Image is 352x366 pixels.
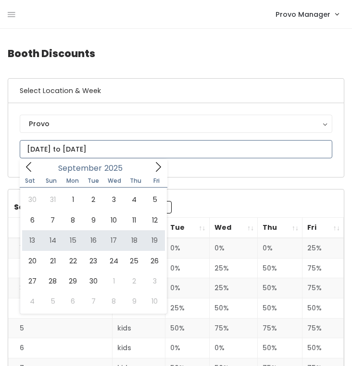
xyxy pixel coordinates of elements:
span: September 11, 2025 [124,210,144,230]
span: September 17, 2025 [104,230,124,250]
span: September 3, 2025 [104,189,124,210]
span: September 29, 2025 [63,271,83,291]
span: September 21, 2025 [42,251,63,271]
span: September 6, 2025 [22,210,42,230]
td: 0% [165,278,209,298]
th: Tue: activate to sort column ascending [165,218,209,238]
td: 75% [302,318,344,338]
td: 1 [8,238,113,258]
span: September 10, 2025 [104,210,124,230]
span: September 13, 2025 [22,230,42,250]
td: 75% [302,278,344,298]
span: October 10, 2025 [144,291,164,311]
span: September 26, 2025 [144,251,164,271]
td: 25% [209,278,258,298]
input: Year [102,162,131,174]
span: September 7, 2025 [42,210,63,230]
td: 50% [258,338,302,358]
h6: Select Location & Week [8,79,344,103]
td: 50% [258,278,302,298]
span: September 19, 2025 [144,230,164,250]
td: 50% [258,258,302,278]
span: Fri [146,178,167,184]
span: Sun [41,178,62,184]
span: September 18, 2025 [124,230,144,250]
span: October 7, 2025 [83,291,103,311]
span: October 5, 2025 [42,291,63,311]
span: September 16, 2025 [83,230,103,250]
span: Sat [20,178,41,184]
td: 50% [165,318,209,338]
th: Thu: activate to sort column ascending [258,218,302,238]
button: Provo [20,115,332,133]
span: September 12, 2025 [144,210,164,230]
span: September 25, 2025 [124,251,144,271]
td: 3 [8,278,113,298]
span: Wed [104,178,125,184]
div: Provo [29,118,323,129]
span: September 22, 2025 [63,251,83,271]
span: August 30, 2025 [22,189,42,210]
td: 0% [258,238,302,258]
span: October 9, 2025 [124,291,144,311]
td: 50% [258,298,302,319]
span: September 8, 2025 [63,210,83,230]
span: August 31, 2025 [42,189,63,210]
td: 0% [165,238,209,258]
span: September 14, 2025 [42,230,63,250]
input: September 13 - September 19, 2025 [20,140,332,158]
td: kids [113,338,165,358]
td: 5 [8,318,113,338]
td: 4 [8,298,113,319]
td: 50% [209,298,258,319]
span: September 23, 2025 [83,251,103,271]
span: Provo Manager [276,9,330,20]
span: Thu [125,178,146,184]
td: 6 [8,338,113,358]
span: September 27, 2025 [22,271,42,291]
label: Search: [14,201,172,213]
span: September 28, 2025 [42,271,63,291]
td: 25% [165,298,209,319]
td: 0% [209,238,258,258]
td: 50% [302,338,344,358]
span: September 24, 2025 [104,251,124,271]
span: Mon [62,178,83,184]
span: September 1, 2025 [63,189,83,210]
span: October 6, 2025 [63,291,83,311]
span: September 2, 2025 [83,189,103,210]
span: October 2, 2025 [124,271,144,291]
a: Provo Manager [266,4,348,24]
span: September 30, 2025 [83,271,103,291]
td: 2 [8,258,113,278]
td: 25% [209,258,258,278]
th: Booth Number: activate to sort column descending [8,218,113,238]
span: September 20, 2025 [22,251,42,271]
td: 75% [258,318,302,338]
span: Tue [83,178,104,184]
span: October 3, 2025 [144,271,164,291]
td: 75% [302,258,344,278]
span: October 8, 2025 [104,291,124,311]
span: September 4, 2025 [124,189,144,210]
span: October 4, 2025 [22,291,42,311]
td: 0% [165,338,209,358]
td: 25% [302,238,344,258]
span: September 15, 2025 [63,230,83,250]
span: September 9, 2025 [83,210,103,230]
span: September 5, 2025 [144,189,164,210]
h4: Booth Discounts [8,40,344,67]
span: September [58,165,102,172]
td: 75% [209,318,258,338]
td: 0% [209,338,258,358]
span: October 1, 2025 [104,271,124,291]
td: kids [113,318,165,338]
td: 0% [165,258,209,278]
th: Fri: activate to sort column ascending [302,218,344,238]
th: Wed: activate to sort column ascending [209,218,258,238]
td: 50% [302,298,344,319]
